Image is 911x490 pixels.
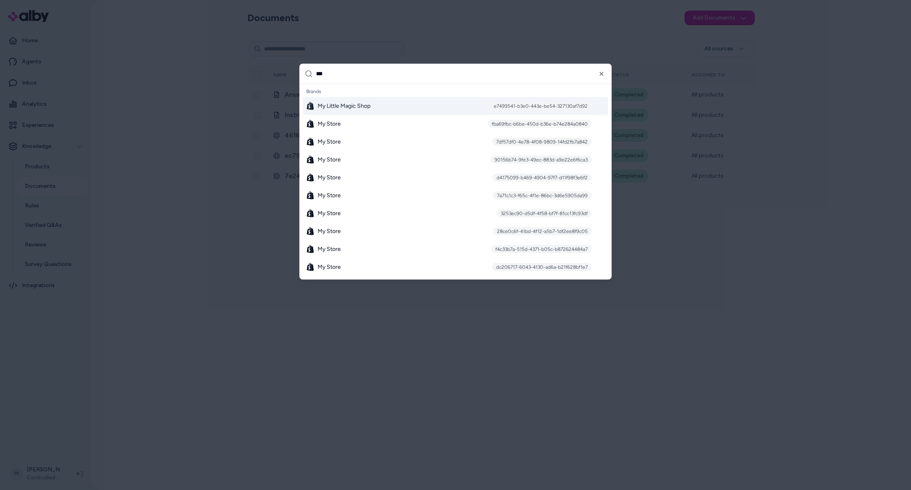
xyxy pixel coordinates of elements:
[493,227,592,235] div: 28ce0c6f-41bd-4f12-a5b7-1df2ee8f9c05
[303,85,608,97] div: Brands
[318,102,371,110] span: My Little Magic Shop
[493,191,592,199] div: 7a71c1c3-f65c-4f1e-86bc-3d6e5905da99
[318,137,341,146] span: My Store
[488,120,592,128] div: fba69fbc-b6be-450d-b36e-b74e284a0840
[318,191,341,199] span: My Store
[491,245,592,253] div: f4c33b7a-515d-4371-b05c-b872624484a7
[318,245,341,253] span: My Store
[318,209,341,217] span: My Store
[318,227,341,235] span: My Store
[492,263,592,271] div: dc206717-6043-4130-ad6a-b21f628bf1e7
[490,102,592,110] div: e7499541-b3e0-443e-be54-327130af7d92
[318,173,341,181] span: My Store
[318,263,341,271] span: My Store
[492,137,592,146] div: 7df57df0-4e78-4f08-9809-14fd2fb7a842
[490,155,592,163] div: 90156b74-9fe3-49ec-883d-a9e22e6f6ca3
[493,173,592,181] div: d4175099-b469-4904-97f7-d11f98f3e6f2
[318,120,341,128] span: My Store
[497,209,592,217] div: 3253ec90-d5df-4f58-bf7f-81cc13fc93df
[318,155,341,163] span: My Store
